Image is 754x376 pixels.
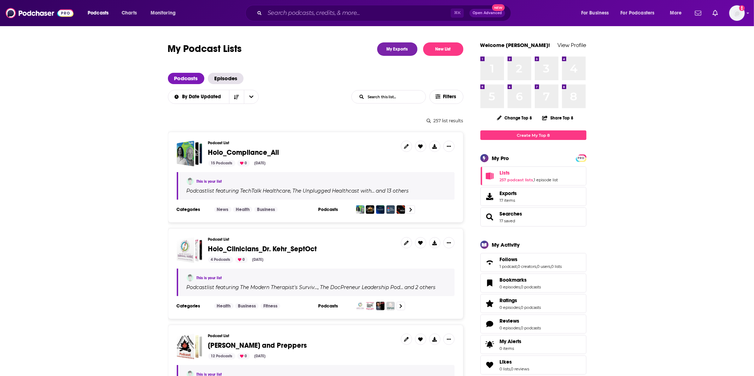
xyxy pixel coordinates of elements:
span: Reviews [480,315,586,334]
span: My Alerts [500,338,522,345]
a: TechTalk Healthcare [239,188,291,194]
button: Show More Button [443,334,455,345]
a: Show notifications dropdown [692,7,704,19]
a: Likes [483,360,497,370]
span: New [492,4,505,11]
span: Filters [443,94,457,99]
div: [DATE] [250,257,267,263]
a: 0 users [537,264,551,269]
a: Holo_Compliance_Ali [177,141,203,166]
span: Bookmarks [500,277,527,283]
span: Likes [500,359,512,365]
button: open menu [168,94,229,99]
span: , [520,284,521,289]
a: The Unplugged Healthcast with… [292,188,375,194]
a: Holo_Clinicians_Dr. Kehr_SeptOct [208,245,317,253]
a: Holo_Compliance_Ali [208,149,279,157]
a: Fitness [261,303,280,309]
a: Charts [117,7,141,19]
h3: Categories [177,207,209,212]
a: PRO [577,155,585,160]
span: , [291,188,292,194]
a: Podchaser - Follow, Share and Rate Podcasts [6,6,74,20]
a: Bookmarks [483,278,497,288]
a: Reviews [500,318,541,324]
a: 1 podcast [500,264,517,269]
a: Health [233,207,252,212]
a: This is your list [197,179,222,184]
a: Show notifications dropdown [710,7,721,19]
button: open menu [146,7,185,19]
h3: Podcast List [208,237,395,242]
img: TechTalk Healthcare [356,205,364,214]
a: Follows [483,258,497,268]
button: open menu [83,7,118,19]
div: [DATE] [252,353,269,359]
div: 0 [237,353,250,359]
a: Lists [500,170,558,176]
a: Searches [483,212,497,222]
button: New List [423,42,463,56]
a: 257 podcast lists [500,177,533,182]
div: 4 Podcasts [208,257,233,263]
button: open menu [576,7,618,19]
img: Kelly Teemer [187,274,194,281]
h1: My Podcast Lists [168,42,242,56]
a: Ratings [500,297,541,304]
button: Sort Direction [229,90,244,104]
span: PRO [577,155,585,161]
a: Lists [483,171,497,181]
img: The Modern Therapist's Survival Guide with Curt Widhalm and Katie Vernoy [356,302,364,310]
h4: The Modern Therapist's Surviv… [240,284,318,290]
a: 0 episodes [500,305,520,310]
span: My Alerts [483,340,497,349]
a: Health [214,303,234,309]
img: Talking HealthTech [386,205,395,214]
h3: Podcast List [208,334,395,338]
svg: Add a profile image [739,5,745,11]
span: , [510,366,511,371]
a: Create My Top 8 [480,130,586,140]
span: Podcasts [88,8,109,18]
button: Share Top 8 [542,111,574,125]
span: Bookmarks [480,274,586,293]
span: , [533,177,534,182]
button: open menu [244,90,259,104]
a: Episodes [208,73,244,84]
div: My Pro [492,155,509,161]
span: Richard Ryan_Surivivalist and Preppers [177,334,203,359]
span: Likes [480,356,586,375]
a: Kelly Teemer [187,178,194,185]
input: Search podcasts, credits, & more... [265,7,451,19]
a: The Modern Therapist's Surviv… [239,284,318,290]
span: More [670,8,682,18]
a: Business [254,207,278,212]
span: [PERSON_NAME] and Preppers [208,341,307,350]
h2: Choose List sort [168,90,259,104]
div: 15 Podcasts [208,160,235,166]
button: Show profile menu [729,5,745,21]
span: Lists [480,166,586,186]
h3: Categories [177,303,209,309]
h4: TechTalk Healthcare [240,188,291,194]
div: 0 [235,257,248,263]
a: My Alerts [480,335,586,354]
img: The Compliance Guy [376,302,385,310]
img: The Long Game by Apploi with David Pardo [386,302,395,310]
span: 17 items [500,198,517,203]
span: Follows [500,256,518,263]
a: 17 saved [500,218,515,223]
span: Ratings [480,294,586,313]
a: Holo_Clinicians_Dr. Kehr_SeptOct [177,237,203,263]
span: Holo_Compliance_Ali [208,148,279,157]
span: Exports [500,190,517,196]
button: open menu [616,7,665,19]
a: Follows [500,256,562,263]
button: Change Top 8 [493,113,537,122]
span: Exports [483,192,497,201]
div: Podcast list featuring [187,188,446,194]
a: 0 podcasts [521,305,541,310]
